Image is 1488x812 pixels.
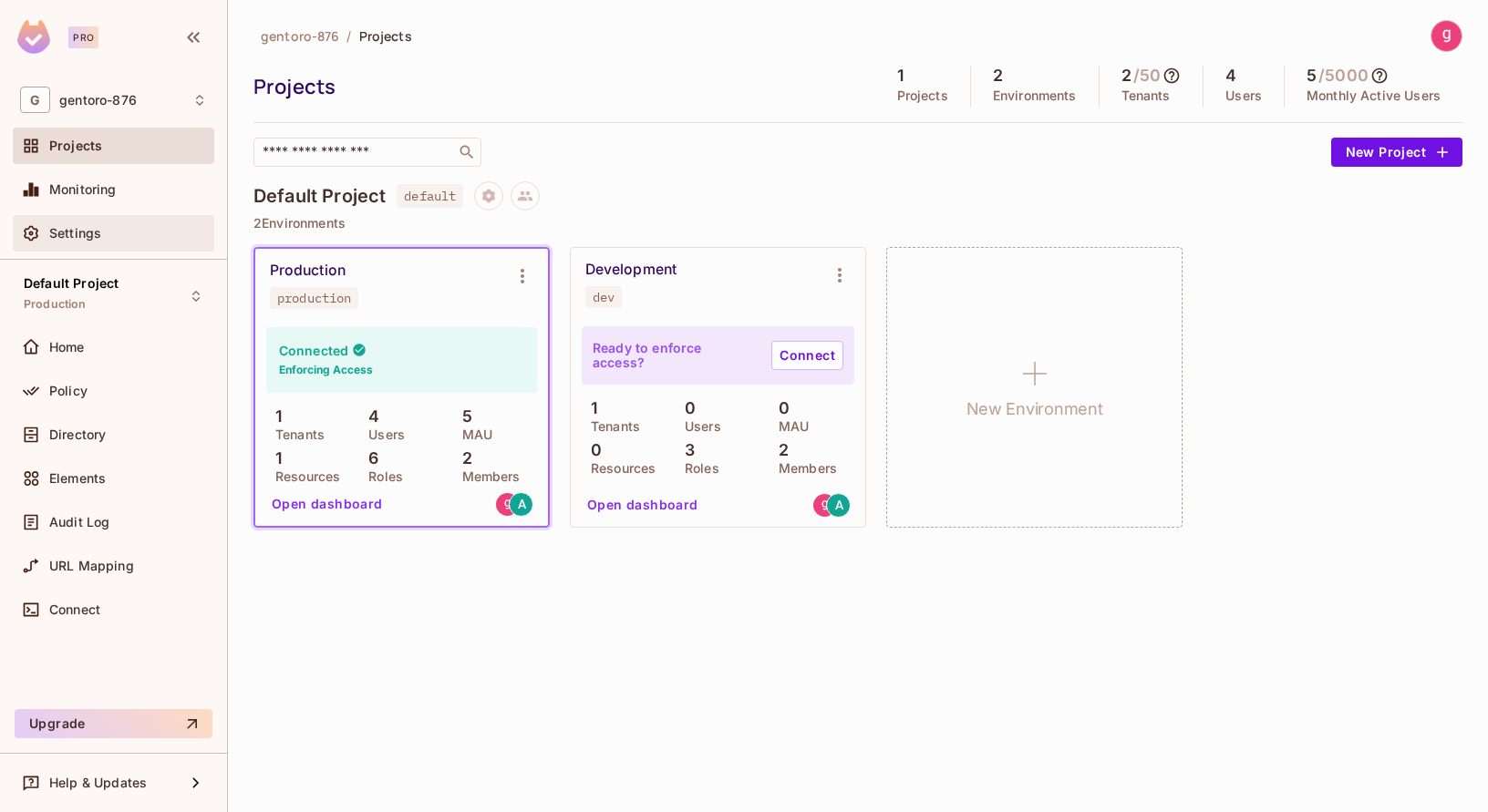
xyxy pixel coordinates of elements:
[15,709,212,738] button: Upgrade
[1121,88,1171,103] p: Tenants
[474,190,503,208] span: Project settings
[582,419,640,434] p: Tenants
[253,185,386,207] h4: Default Project
[277,291,351,305] div: production
[676,461,719,476] p: Roles
[453,469,521,484] p: Members
[49,427,106,442] span: Directory
[346,27,351,45] li: /
[770,419,809,434] p: MAU
[266,427,325,442] p: Tenants
[49,139,102,153] span: Projects
[676,399,696,417] p: 0
[1307,88,1441,103] p: Monthly Active Users
[993,88,1077,103] p: Environments
[279,362,373,378] h6: Enforcing Access
[582,461,656,476] p: Resources
[261,27,339,45] span: gentoro-876
[453,427,492,442] p: MAU
[582,399,597,417] p: 1
[264,489,390,519] button: Open dashboard
[1318,67,1369,85] h5: / 5000
[24,297,87,312] span: Production
[59,93,137,108] span: Workspace: gentoro-876
[580,490,706,519] button: Open dashboard
[504,258,541,294] button: Environment settings
[24,276,119,291] span: Default Project
[253,73,866,100] div: Projects
[359,407,379,426] p: 4
[1121,67,1131,85] h5: 2
[49,559,134,573] span: URL Mapping
[270,262,346,280] div: Production
[993,67,1003,85] h5: 2
[966,396,1103,423] h1: New Environment
[770,441,789,459] p: 2
[49,340,85,355] span: Home
[266,449,282,468] p: 1
[397,184,463,208] span: default
[359,427,405,442] p: Users
[585,261,677,279] div: Development
[453,407,472,426] p: 5
[676,419,721,434] p: Users
[279,342,348,359] h4: Connected
[897,67,904,85] h5: 1
[821,257,858,293] button: Environment settings
[770,461,837,476] p: Members
[68,26,98,48] div: Pro
[771,341,843,370] a: Connect
[813,494,836,517] img: gentoro.test@gmail.com
[359,27,412,45] span: Projects
[49,602,100,617] span: Connect
[359,449,378,468] p: 6
[1307,67,1317,85] h5: 5
[676,441,695,459] p: 3
[582,441,602,459] p: 0
[49,776,147,790] span: Help & Updates
[49,384,88,398] span: Policy
[1133,67,1161,85] h5: / 50
[593,341,757,370] p: Ready to enforce access?
[17,20,50,54] img: SReyMgAAAABJRU5ErkJggg==
[49,182,117,197] span: Monitoring
[593,290,615,304] div: dev
[453,449,472,468] p: 2
[359,469,403,484] p: Roles
[266,469,340,484] p: Resources
[496,493,519,516] img: gentoro.test@gmail.com
[49,226,101,241] span: Settings
[49,515,109,529] span: Audit Log
[1225,88,1262,103] p: Users
[1431,21,1462,51] img: gentoro
[770,399,790,417] p: 0
[1331,138,1462,167] button: New Project
[266,407,282,426] p: 1
[20,87,50,113] span: G
[49,471,106,486] span: Elements
[835,499,843,511] span: A
[897,88,948,103] p: Projects
[1225,67,1236,85] h5: 4
[518,498,526,510] span: A
[253,216,1462,231] p: 2 Environments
